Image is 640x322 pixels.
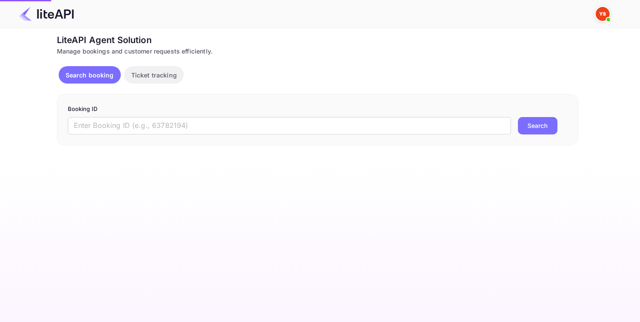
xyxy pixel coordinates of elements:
[57,47,578,56] div: Manage bookings and customer requests efficiently.
[518,117,557,134] button: Search
[596,7,610,21] img: Yandex Support
[66,70,114,80] p: Search booking
[68,117,511,134] input: Enter Booking ID (e.g., 63782194)
[68,105,567,114] p: Booking ID
[19,7,74,21] img: LiteAPI Logo
[57,34,578,47] div: LiteAPI Agent Solution
[131,70,177,80] p: Ticket tracking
